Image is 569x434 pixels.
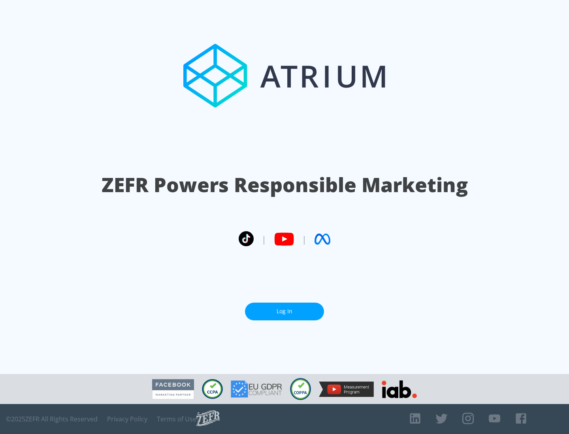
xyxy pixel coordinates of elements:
span: | [262,233,266,245]
img: YouTube Measurement Program [319,382,374,397]
a: Terms of Use [157,415,196,423]
img: COPPA Compliant [290,378,311,400]
img: CCPA Compliant [202,379,223,399]
span: © 2025 ZEFR All Rights Reserved [6,415,98,423]
span: | [302,233,307,245]
img: IAB [382,380,417,398]
h1: ZEFR Powers Responsible Marketing [102,171,468,198]
img: GDPR Compliant [231,380,282,398]
a: Privacy Policy [107,415,147,423]
img: Facebook Marketing Partner [152,379,194,399]
a: Log In [245,303,324,320]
